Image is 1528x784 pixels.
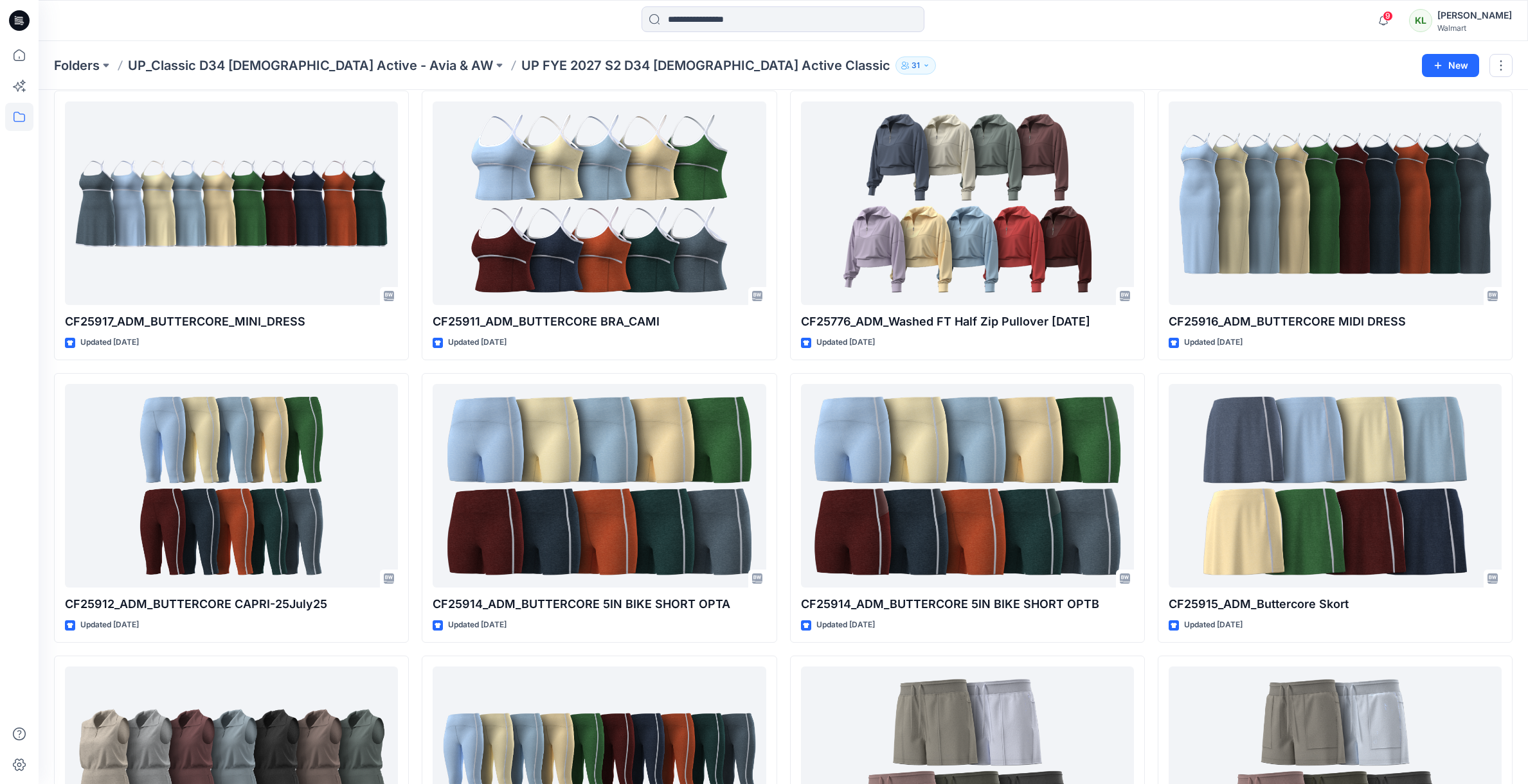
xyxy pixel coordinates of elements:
[80,336,139,349] p: Updated [DATE]
[1169,101,1502,305] a: CF25916_ADM_BUTTERCORE MIDI DRESS
[521,57,890,74] p: UP FYE 2027 S2 D34 [DEMOGRAPHIC_DATA] Active Classic
[65,384,398,588] a: CF25912_ADM_BUTTERCORE CAPRI-25July25
[448,336,507,349] p: Updated [DATE]
[448,618,507,632] p: Updated [DATE]
[1437,8,1512,23] div: [PERSON_NAME]
[816,336,875,349] p: Updated [DATE]
[1184,336,1243,349] p: Updated [DATE]
[801,101,1134,305] a: CF25776_ADM_Washed FT Half Zip Pullover 26JUL25
[1437,23,1512,33] div: Walmart
[801,595,1134,613] p: CF25914_ADM_BUTTERCORE 5IN BIKE SHORT OPTB
[816,618,875,632] p: Updated [DATE]
[1422,54,1479,77] button: New
[433,313,766,331] p: CF25911_ADM_BUTTERCORE BRA_CAMI
[65,313,398,331] p: CF25917_ADM_BUTTERCORE_MINI_DRESS
[433,384,766,588] a: CF25914_ADM_BUTTERCORE 5IN BIKE SHORT OPTA
[912,58,920,73] p: 31
[128,57,493,74] a: UP_Classic D34 [DEMOGRAPHIC_DATA] Active - Avia & AW
[1184,618,1243,632] p: Updated [DATE]
[80,618,139,632] p: Updated [DATE]
[801,384,1134,588] a: CF25914_ADM_BUTTERCORE 5IN BIKE SHORT OPTB
[54,57,100,74] a: Folders
[1169,595,1502,613] p: CF25915_ADM_Buttercore Skort
[433,595,766,613] p: CF25914_ADM_BUTTERCORE 5IN BIKE SHORT OPTA
[1409,9,1432,32] div: KL
[1169,384,1502,588] a: CF25915_ADM_Buttercore Skort
[895,57,936,74] button: 31
[65,101,398,305] a: CF25917_ADM_BUTTERCORE_MINI_DRESS
[801,313,1134,331] p: CF25776_ADM_Washed FT Half Zip Pullover [DATE]
[433,101,766,305] a: CF25911_ADM_BUTTERCORE BRA_CAMI
[1169,313,1502,331] p: CF25916_ADM_BUTTERCORE MIDI DRESS
[1383,11,1393,21] span: 9
[65,595,398,613] p: CF25912_ADM_BUTTERCORE CAPRI-25July25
